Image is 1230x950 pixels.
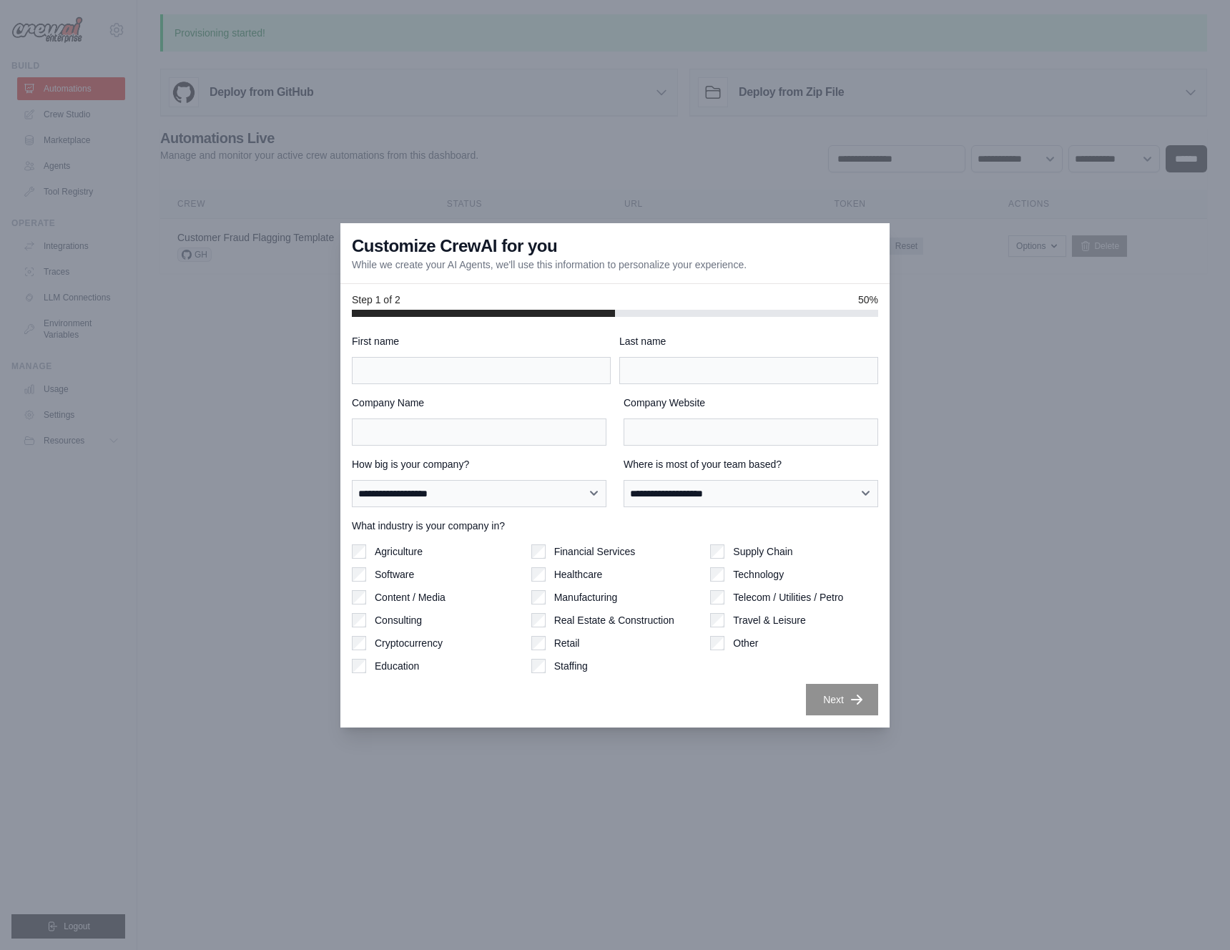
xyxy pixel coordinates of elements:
label: What industry is your company in? [352,519,878,533]
span: Step 1 of 2 [352,293,400,307]
span: 50% [858,293,878,307]
label: Company Name [352,396,606,410]
label: Retail [554,636,580,650]
label: Cryptocurrency [375,636,443,650]
label: Where is most of your team based? [624,457,878,471]
label: Agriculture [375,544,423,559]
label: Travel & Leisure [733,613,805,627]
label: How big is your company? [352,457,606,471]
label: Content / Media [375,590,446,604]
label: Telecom / Utilities / Petro [733,590,843,604]
label: Real Estate & Construction [554,613,674,627]
label: Supply Chain [733,544,792,559]
label: Last name [619,334,878,348]
h3: Customize CrewAI for you [352,235,557,258]
label: Manufacturing [554,590,618,604]
label: Staffing [554,659,588,673]
label: First name [352,334,611,348]
label: Healthcare [554,567,603,582]
label: Education [375,659,419,673]
label: Software [375,567,414,582]
label: Financial Services [554,544,636,559]
p: While we create your AI Agents, we'll use this information to personalize your experience. [352,258,747,272]
label: Company Website [624,396,878,410]
label: Consulting [375,613,422,627]
button: Next [806,684,878,715]
label: Other [733,636,758,650]
label: Technology [733,567,784,582]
